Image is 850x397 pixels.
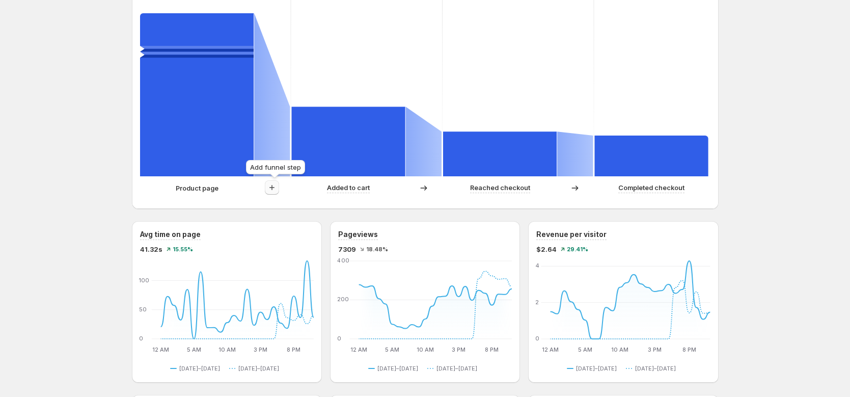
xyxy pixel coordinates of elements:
span: [DATE]–[DATE] [179,364,220,373]
text: 8 PM [287,346,300,353]
text: 12 AM [152,346,169,353]
text: 3 PM [452,346,465,353]
text: 3 PM [254,346,267,353]
button: [DATE]–[DATE] [170,362,224,375]
button: [DATE]–[DATE] [626,362,680,375]
button: [DATE]–[DATE] [368,362,422,375]
h3: Revenue per visitor [536,229,607,240]
text: 12 AM [542,346,559,353]
h3: Avg time on page [140,229,201,240]
text: 4 [535,262,539,269]
p: Completed checkout [618,182,684,193]
text: 12 AM [350,346,367,353]
button: [DATE]–[DATE] [427,362,481,375]
span: 18.48% [366,246,388,252]
text: 10 AM [611,346,628,353]
span: 15.55% [173,246,193,252]
h3: Pageviews [338,229,378,240]
text: 5 AM [187,346,201,353]
text: 8 PM [682,346,696,353]
text: 0 [337,335,341,342]
text: 0 [535,335,539,342]
text: 0 [139,335,143,342]
span: [DATE]–[DATE] [377,364,418,373]
span: 7309 [338,244,356,254]
span: 29.41% [567,246,588,252]
span: [DATE]–[DATE] [436,364,477,373]
text: 100 [139,277,149,284]
span: [DATE]–[DATE] [238,364,279,373]
span: [DATE]–[DATE] [576,364,617,373]
text: 5 AM [385,346,399,353]
p: Added to cart [327,182,370,193]
span: [DATE]–[DATE] [635,364,676,373]
text: 8 PM [485,346,499,353]
button: [DATE]–[DATE] [567,362,621,375]
text: 10 AM [218,346,236,353]
span: 41.32s [140,244,162,254]
text: 50 [139,306,147,313]
text: 2 [535,299,539,306]
span: $2.64 [536,244,557,254]
text: 3 PM [648,346,662,353]
text: 200 [337,296,349,303]
button: [DATE]–[DATE] [229,362,283,375]
text: 10 AM [417,346,434,353]
text: 5 AM [578,346,592,353]
p: Reached checkout [470,182,530,193]
p: Product page [176,183,218,193]
text: 400 [337,257,349,264]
